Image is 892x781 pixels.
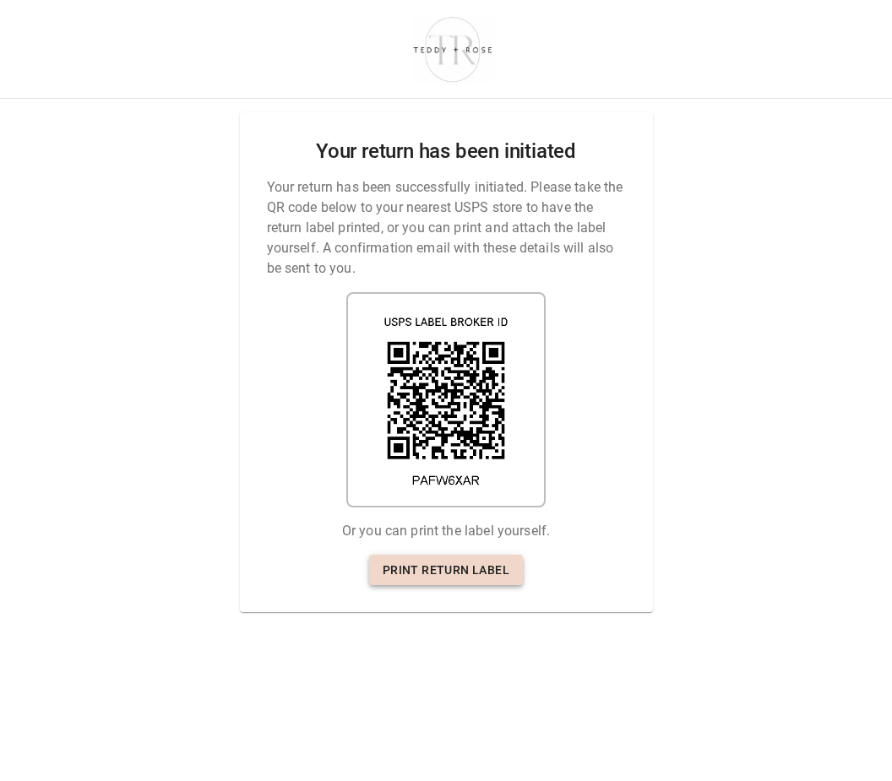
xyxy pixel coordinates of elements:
[316,139,576,164] h2: Your return has been initiated
[346,292,546,507] img: shipping label qr code
[342,521,550,541] p: Or you can print the label yourself.
[405,13,501,85] img: shop-teddyrose.myshopify.com-d93983e8-e25b-478f-b32e-9430bef33fdd
[267,177,626,279] p: Your return has been successfully initiated. Please take the QR code below to your nearest USPS s...
[369,555,523,586] a: Print return label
